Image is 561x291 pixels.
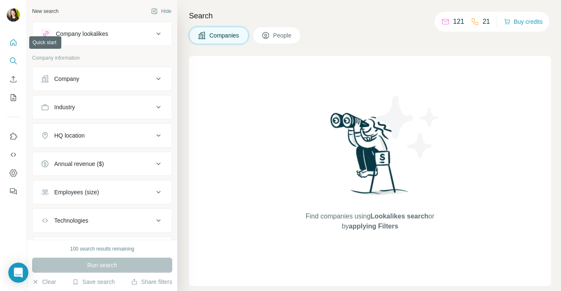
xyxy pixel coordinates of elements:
[33,97,172,117] button: Industry
[7,90,20,105] button: My lists
[349,223,398,230] span: applying Filters
[7,184,20,199] button: Feedback
[7,53,20,68] button: Search
[54,131,85,140] div: HQ location
[54,103,75,111] div: Industry
[327,110,413,203] img: Surfe Illustration - Woman searching with binoculars
[70,245,134,253] div: 100 search results remaining
[32,8,58,15] div: New search
[54,216,88,225] div: Technologies
[33,154,172,174] button: Annual revenue ($)
[33,182,172,202] button: Employees (size)
[7,129,20,144] button: Use Surfe on LinkedIn
[370,89,445,164] img: Surfe Illustration - Stars
[56,30,108,38] div: Company lookalikes
[209,31,240,40] span: Companies
[32,278,56,286] button: Clear
[145,5,177,18] button: Hide
[32,54,172,62] p: Company information
[189,10,551,22] h4: Search
[303,211,437,231] span: Find companies using or by
[504,16,543,28] button: Buy credits
[72,278,115,286] button: Save search
[370,213,428,220] span: Lookalikes search
[33,211,172,231] button: Technologies
[7,35,20,50] button: Quick start
[54,188,99,196] div: Employees (size)
[131,278,172,286] button: Share filters
[33,125,172,145] button: HQ location
[33,239,172,259] button: Keywords
[7,8,20,22] img: Avatar
[54,75,79,83] div: Company
[33,24,172,44] button: Company lookalikes
[8,263,28,283] div: Open Intercom Messenger
[54,160,104,168] div: Annual revenue ($)
[483,17,490,27] p: 21
[273,31,292,40] span: People
[453,17,464,27] p: 121
[7,72,20,87] button: Enrich CSV
[7,147,20,162] button: Use Surfe API
[7,166,20,181] button: Dashboard
[33,69,172,89] button: Company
